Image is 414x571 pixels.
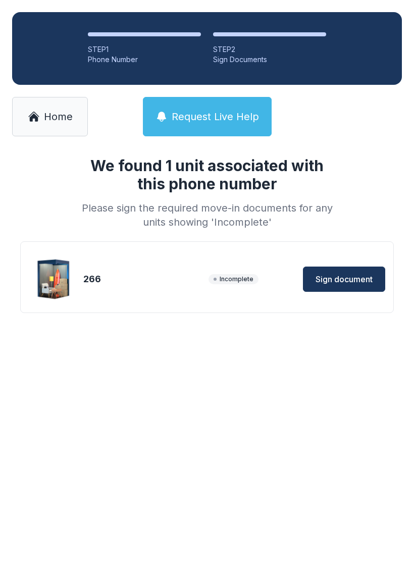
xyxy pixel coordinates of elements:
div: STEP 1 [88,44,201,55]
div: Sign Documents [213,55,326,65]
span: Sign document [316,273,373,285]
div: Please sign the required move-in documents for any units showing 'Incomplete' [78,201,336,229]
div: 266 [83,272,204,286]
div: Phone Number [88,55,201,65]
div: STEP 2 [213,44,326,55]
h1: We found 1 unit associated with this phone number [78,157,336,193]
span: Home [44,110,73,124]
span: Incomplete [209,274,258,284]
span: Request Live Help [172,110,259,124]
